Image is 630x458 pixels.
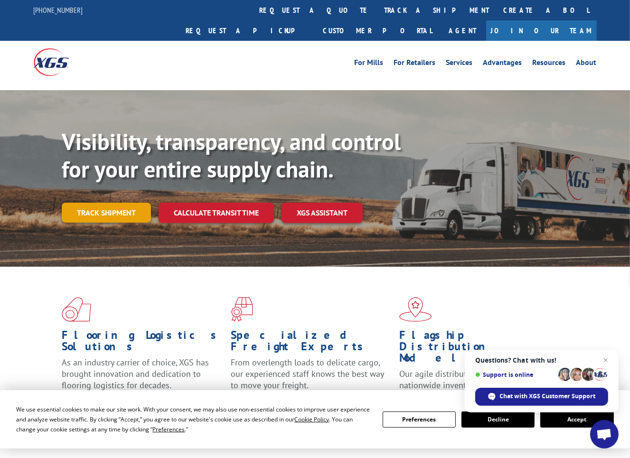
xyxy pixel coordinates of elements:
img: xgs-icon-focused-on-flooring-red [231,297,253,322]
a: Services [446,59,473,69]
a: Calculate transit time [159,203,274,223]
button: Accept [540,411,613,428]
b: Visibility, transparency, and control for your entire supply chain. [62,127,401,184]
img: xgs-icon-total-supply-chain-intelligence-red [62,297,91,322]
a: XGS ASSISTANT [282,203,363,223]
img: xgs-icon-flagship-distribution-model-red [399,297,432,322]
a: For Mills [355,59,384,69]
a: Agent [440,20,486,41]
span: Support is online [475,371,555,378]
h1: Flooring Logistics Solutions [62,329,224,357]
span: Preferences [152,425,185,433]
h1: Flagship Distribution Model [399,329,561,368]
button: Decline [461,411,535,428]
a: Customer Portal [316,20,440,41]
span: Cookie Policy [294,415,329,423]
a: About [576,59,597,69]
button: Preferences [383,411,456,428]
span: As an industry carrier of choice, XGS has brought innovation and dedication to flooring logistics... [62,357,209,391]
span: Our agile distribution network gives you nationwide inventory management on demand. [399,368,548,402]
div: Open chat [590,420,619,449]
a: Request a pickup [179,20,316,41]
span: Chat with XGS Customer Support [500,392,596,401]
a: Join Our Team [486,20,597,41]
p: From overlength loads to delicate cargo, our experienced staff knows the best way to move your fr... [231,357,393,399]
a: Resources [533,59,566,69]
h1: Specialized Freight Experts [231,329,393,357]
a: [PHONE_NUMBER] [34,5,83,15]
a: Track shipment [62,203,151,223]
a: For Retailers [394,59,436,69]
a: Advantages [483,59,522,69]
span: Close chat [600,355,611,366]
div: Chat with XGS Customer Support [475,388,608,406]
span: Questions? Chat with us! [475,356,608,364]
div: We use essential cookies to make our site work. With your consent, we may also use non-essential ... [16,404,371,434]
